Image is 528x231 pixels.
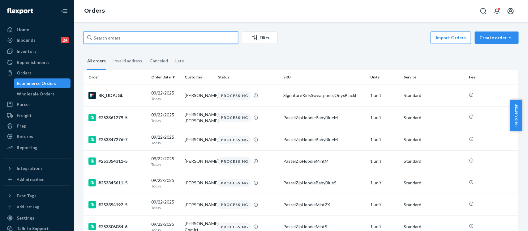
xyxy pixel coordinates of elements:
div: #253347276-7 [88,136,146,143]
td: [PERSON_NAME] [PERSON_NAME] [182,106,216,129]
div: PROCESSING [218,200,251,209]
p: Standard [404,180,464,186]
div: PROCESSING [218,113,251,122]
a: Settings [4,213,71,223]
div: Customer [185,74,213,80]
p: Standard [404,224,464,230]
input: Search orders [84,31,238,44]
p: Standard [404,115,464,121]
div: BK_IJDAJGL [88,92,146,99]
a: Add Fast Tag [4,203,71,211]
div: Home [17,27,29,33]
div: Reporting [17,145,37,151]
a: Prep [4,121,71,131]
button: Fast Tags [4,191,71,201]
div: PastelZipHoodieMintS [283,224,365,230]
div: Wholesale Orders [17,91,55,97]
button: Filter [242,31,278,44]
p: Today [151,162,180,167]
div: Add Integration [17,177,44,182]
p: Standard [404,158,464,164]
p: Today [151,140,180,145]
button: Open notifications [491,5,503,17]
img: Flexport logo [7,8,33,14]
a: Inbounds24 [4,35,71,45]
a: Orders [84,7,105,14]
div: Freight [17,112,32,119]
div: Fast Tags [17,193,36,199]
th: Status [216,70,281,85]
ol: breadcrumbs [79,2,110,20]
th: Order Date [149,70,182,85]
button: Open account menu [504,5,517,17]
button: Create order [475,31,519,44]
div: 09/22/2025 [151,90,180,101]
p: Standard [404,136,464,143]
td: [PERSON_NAME] [182,85,216,106]
div: Late [175,53,184,69]
div: PROCESSING [218,223,251,231]
td: 1 unit [368,85,401,106]
div: 09/22/2025 [151,156,180,167]
p: Today [151,205,180,210]
div: 09/22/2025 [151,177,180,189]
td: [PERSON_NAME] [182,172,216,194]
div: Returns [17,133,33,140]
div: Prep [17,123,26,129]
a: Returns [4,132,71,141]
div: Inbounds [17,37,36,43]
div: Integrations [17,165,43,171]
td: 1 unit [368,172,401,194]
td: 1 unit [368,129,401,150]
p: Today [151,183,180,189]
a: Replenishments [4,57,71,67]
td: [PERSON_NAME] [182,150,216,172]
th: Order [84,70,149,85]
button: Integrations [4,163,71,173]
button: Open Search Box [477,5,490,17]
div: Filter [242,35,277,41]
td: [PERSON_NAME] [182,194,216,216]
a: Home [4,25,71,35]
td: 1 unit [368,150,401,172]
th: Service [401,70,466,85]
a: Wholesale Orders [14,89,71,99]
a: Add Integration [4,176,71,183]
div: Ecommerce Orders [17,80,57,86]
div: 09/22/2025 [151,112,180,123]
div: PastelZipHoodieBabyBlueM [283,115,365,121]
div: PROCESSING [218,91,251,100]
button: Help Center [510,100,522,131]
a: Orders [4,68,71,78]
div: Inventory [17,48,36,54]
a: Freight [4,111,71,120]
th: SKU [281,70,368,85]
td: 1 unit [368,106,401,129]
a: Parcel [4,99,71,109]
div: 09/22/2025 [151,134,180,145]
div: PROCESSING [218,157,251,166]
div: PastelZipHoodieMint2X [283,202,365,208]
div: 09/22/2025 [151,199,180,210]
div: Parcel [17,101,30,107]
p: Today [151,118,180,123]
div: #253361279-5 [88,114,146,121]
a: Inventory [4,46,71,56]
button: Close Navigation [58,5,71,17]
div: PROCESSING [218,136,251,144]
div: #253354311-5 [88,157,146,165]
div: 24 [61,37,69,43]
button: Import Orders [431,31,471,44]
td: [PERSON_NAME] [182,129,216,150]
div: PastelZipHoodieBabyBlueS [283,180,365,186]
th: Units [368,70,401,85]
div: Invalid address [113,53,142,69]
div: PROCESSING [218,179,251,187]
a: Reporting [4,143,71,153]
a: Ecommerce Orders [14,78,71,88]
div: #253345611-5 [88,179,146,187]
div: PastelZipHoodieMintM [283,158,365,164]
td: 1 unit [368,194,401,216]
div: Settings [17,215,34,221]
